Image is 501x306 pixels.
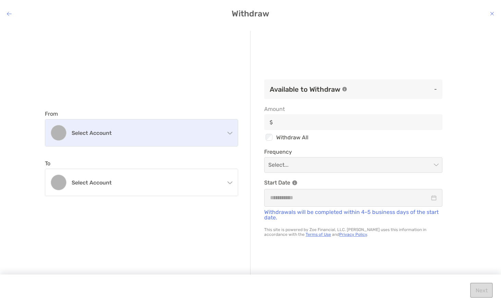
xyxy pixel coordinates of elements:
p: Withdrawals will be completed within 4-5 business days of the start date. [264,209,442,220]
label: To [45,160,50,167]
p: - [353,85,437,93]
img: input icon [270,120,273,125]
span: Frequency [264,149,442,155]
input: Amountinput icon [276,119,442,125]
h4: Select account [72,130,220,136]
h3: Available to Withdraw [270,85,340,93]
span: Amount [264,106,442,112]
label: From [45,111,58,117]
a: Terms of Use [306,232,331,237]
img: Information Icon [292,180,297,185]
div: Withdraw All [264,133,442,142]
p: This site is powered by Zoe Financial, LLC. [PERSON_NAME] uses this information in accordance wit... [264,227,442,237]
p: Start Date [264,178,442,187]
a: Privacy Policy [339,232,367,237]
h4: Select account [72,179,220,186]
